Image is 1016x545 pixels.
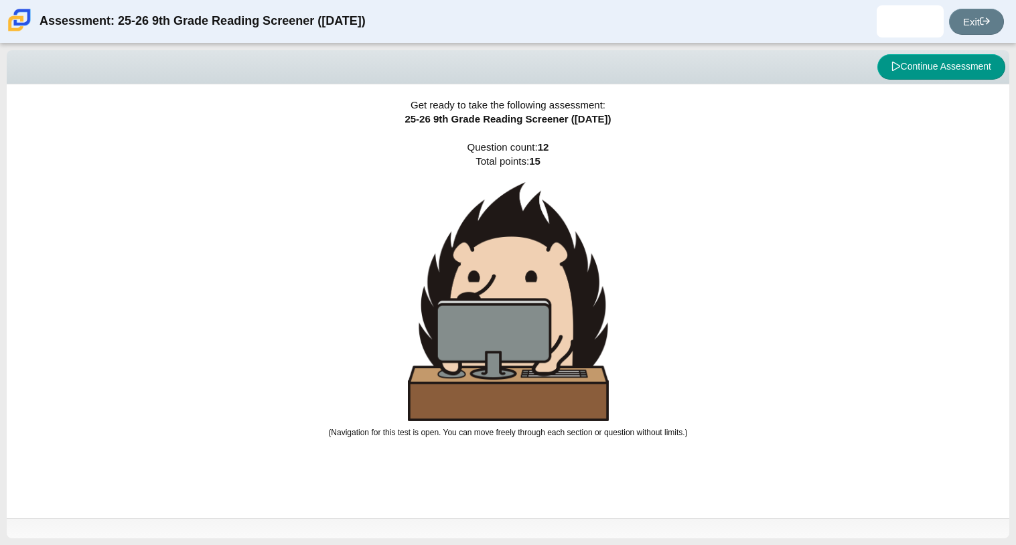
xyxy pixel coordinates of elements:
[405,113,611,125] span: 25-26 9th Grade Reading Screener ([DATE])
[949,9,1004,35] a: Exit
[5,25,33,36] a: Carmen School of Science & Technology
[877,54,1005,80] button: Continue Assessment
[328,428,687,437] small: (Navigation for this test is open. You can move freely through each section or question without l...
[538,141,549,153] b: 12
[411,99,605,110] span: Get ready to take the following assessment:
[40,5,366,37] div: Assessment: 25-26 9th Grade Reading Screener ([DATE])
[408,182,609,421] img: hedgehog-behind-computer-large.png
[5,6,33,34] img: Carmen School of Science & Technology
[529,155,540,167] b: 15
[328,141,687,437] span: Question count: Total points:
[899,11,921,32] img: christopher.randal.EZwbYq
